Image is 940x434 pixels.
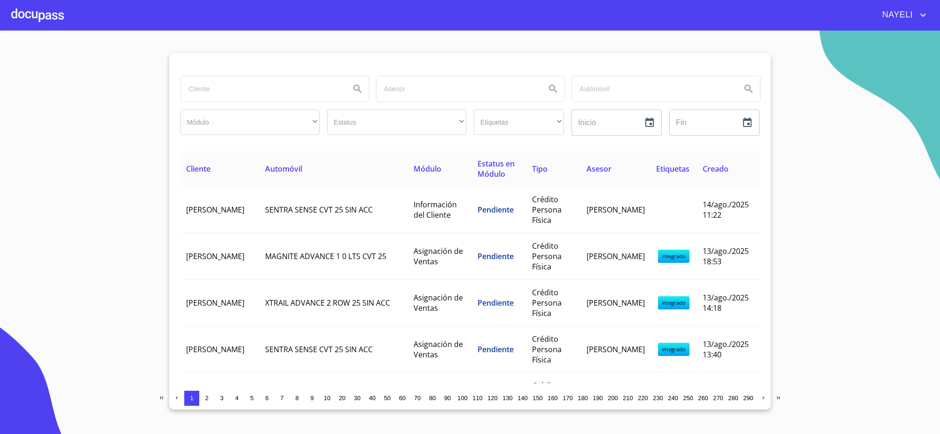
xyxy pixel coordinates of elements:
[656,164,689,174] span: Etiquetas
[350,391,365,406] button: 30
[875,8,917,23] span: NAYELI
[265,251,386,261] span: MAGNITE ADVANCE 1 0 LTS CVT 25
[658,343,689,356] span: integrado
[259,391,274,406] button: 6
[587,164,611,174] span: Asesor
[638,395,648,402] span: 220
[532,287,562,318] span: Crédito Persona Física
[472,395,482,402] span: 110
[181,76,343,102] input: search
[205,395,208,402] span: 2
[290,391,305,406] button: 8
[186,251,244,261] span: [PERSON_NAME]
[703,164,728,174] span: Creado
[220,395,223,402] span: 3
[548,395,557,402] span: 160
[726,391,741,406] button: 280
[365,391,380,406] button: 40
[737,78,760,100] button: Search
[335,391,350,406] button: 20
[280,395,283,402] span: 7
[414,164,441,174] span: Módulo
[703,199,749,220] span: 14/ago./2025 11:22
[572,76,734,102] input: search
[728,395,738,402] span: 280
[605,391,620,406] button: 200
[650,391,666,406] button: 230
[346,78,369,100] button: Search
[395,391,410,406] button: 60
[186,164,211,174] span: Cliente
[530,391,545,406] button: 150
[414,199,457,220] span: Información del Cliente
[414,339,463,360] span: Asignación de Ventas
[474,110,564,135] div: ​
[517,395,527,402] span: 140
[575,391,590,406] button: 180
[578,395,587,402] span: 180
[380,391,395,406] button: 50
[229,391,244,406] button: 4
[875,8,929,23] button: account of current user
[310,395,313,402] span: 9
[265,164,302,174] span: Automóvil
[478,158,515,179] span: Estatus en Módulo
[485,391,500,406] button: 120
[703,246,749,267] span: 13/ago./2025 18:53
[698,395,708,402] span: 260
[180,110,320,135] div: ​
[743,395,753,402] span: 290
[478,205,514,215] span: Pendiente
[250,395,253,402] span: 5
[199,391,214,406] button: 2
[587,205,645,215] span: [PERSON_NAME]
[713,395,723,402] span: 270
[696,391,711,406] button: 260
[623,395,633,402] span: 210
[327,110,466,135] div: ​
[354,395,360,402] span: 30
[470,391,485,406] button: 110
[410,391,425,406] button: 70
[190,395,193,402] span: 1
[399,395,406,402] span: 60
[590,391,605,406] button: 190
[587,298,645,308] span: [PERSON_NAME]
[666,391,681,406] button: 240
[414,246,463,267] span: Asignación de Ventas
[587,344,645,355] span: [PERSON_NAME]
[653,395,663,402] span: 230
[214,391,229,406] button: 3
[265,205,373,215] span: SENTRA SENSE CVT 25 SIN ACC
[711,391,726,406] button: 270
[429,395,436,402] span: 80
[532,194,562,225] span: Crédito Persona Física
[635,391,650,406] button: 220
[339,395,345,402] span: 20
[532,164,548,174] span: Tipo
[384,395,391,402] span: 50
[515,391,530,406] button: 140
[186,298,244,308] span: [PERSON_NAME]
[545,391,560,406] button: 160
[502,395,512,402] span: 130
[425,391,440,406] button: 80
[487,395,497,402] span: 120
[414,292,463,313] span: Asignación de Ventas
[608,395,618,402] span: 200
[658,296,689,309] span: integrado
[563,395,572,402] span: 170
[533,395,542,402] span: 150
[265,395,268,402] span: 6
[186,344,244,355] span: [PERSON_NAME]
[324,395,330,402] span: 10
[478,298,514,308] span: Pendiente
[440,391,455,406] button: 90
[478,344,514,355] span: Pendiente
[376,76,538,102] input: search
[668,395,678,402] span: 240
[369,395,376,402] span: 40
[587,251,645,261] span: [PERSON_NAME]
[658,250,689,263] span: integrado
[542,78,564,100] button: Search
